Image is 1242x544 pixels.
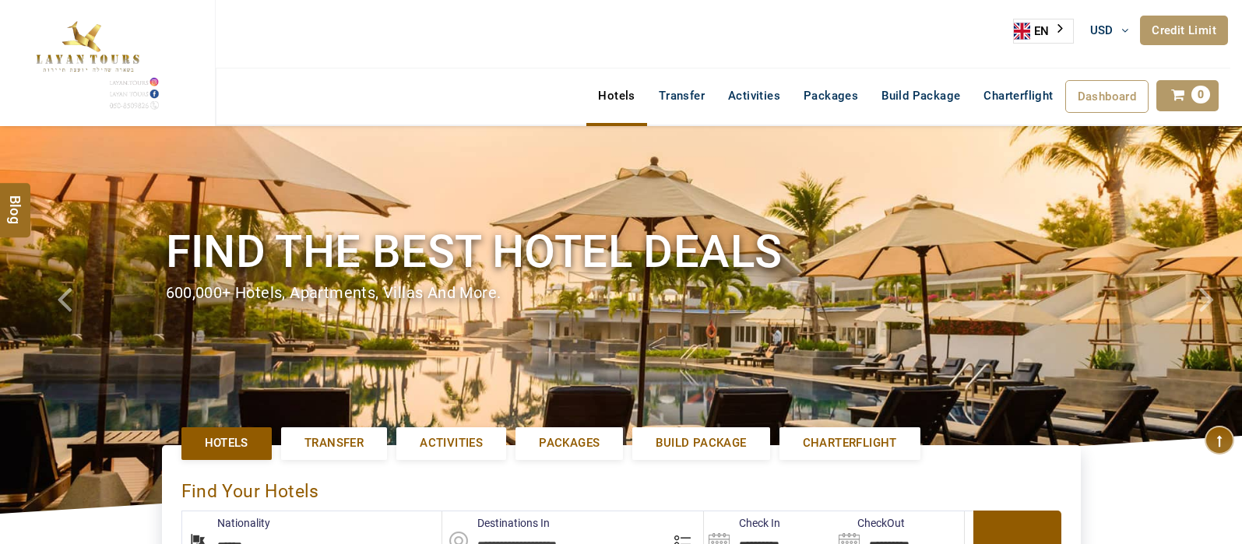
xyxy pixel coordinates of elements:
span: Transfer [304,435,364,451]
a: Build Package [870,80,972,111]
img: The Royal Line Holidays [12,7,162,112]
span: Build Package [656,435,746,451]
a: Credit Limit [1140,16,1228,45]
span: 0 [1191,86,1210,104]
a: 0 [1156,80,1219,111]
a: Charterflight [779,427,920,459]
div: Language [1013,19,1074,44]
span: Dashboard [1078,89,1137,104]
a: Activities [716,80,792,111]
span: Activities [420,435,483,451]
a: EN [1014,19,1073,43]
span: Blog [5,195,26,208]
a: Packages [792,80,870,111]
label: Destinations In [442,515,550,531]
a: Packages [515,427,623,459]
h1: Find the best hotel deals [166,223,1077,281]
label: Nationality [182,515,270,531]
aside: Language selected: English [1013,19,1074,44]
span: Charterflight [983,89,1053,103]
div: 600,000+ hotels, apartments, villas and more. [166,282,1077,304]
a: Charterflight [972,80,1064,111]
span: Hotels [205,435,248,451]
div: Find Your Hotels [181,465,1061,511]
span: USD [1090,23,1114,37]
a: Activities [396,427,506,459]
a: Hotels [181,427,272,459]
label: CheckOut [834,515,905,531]
a: Transfer [647,80,716,111]
span: Packages [539,435,600,451]
a: Hotels [586,80,646,111]
a: Transfer [281,427,387,459]
span: Charterflight [803,435,897,451]
label: Check In [704,515,780,531]
a: Build Package [632,427,769,459]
